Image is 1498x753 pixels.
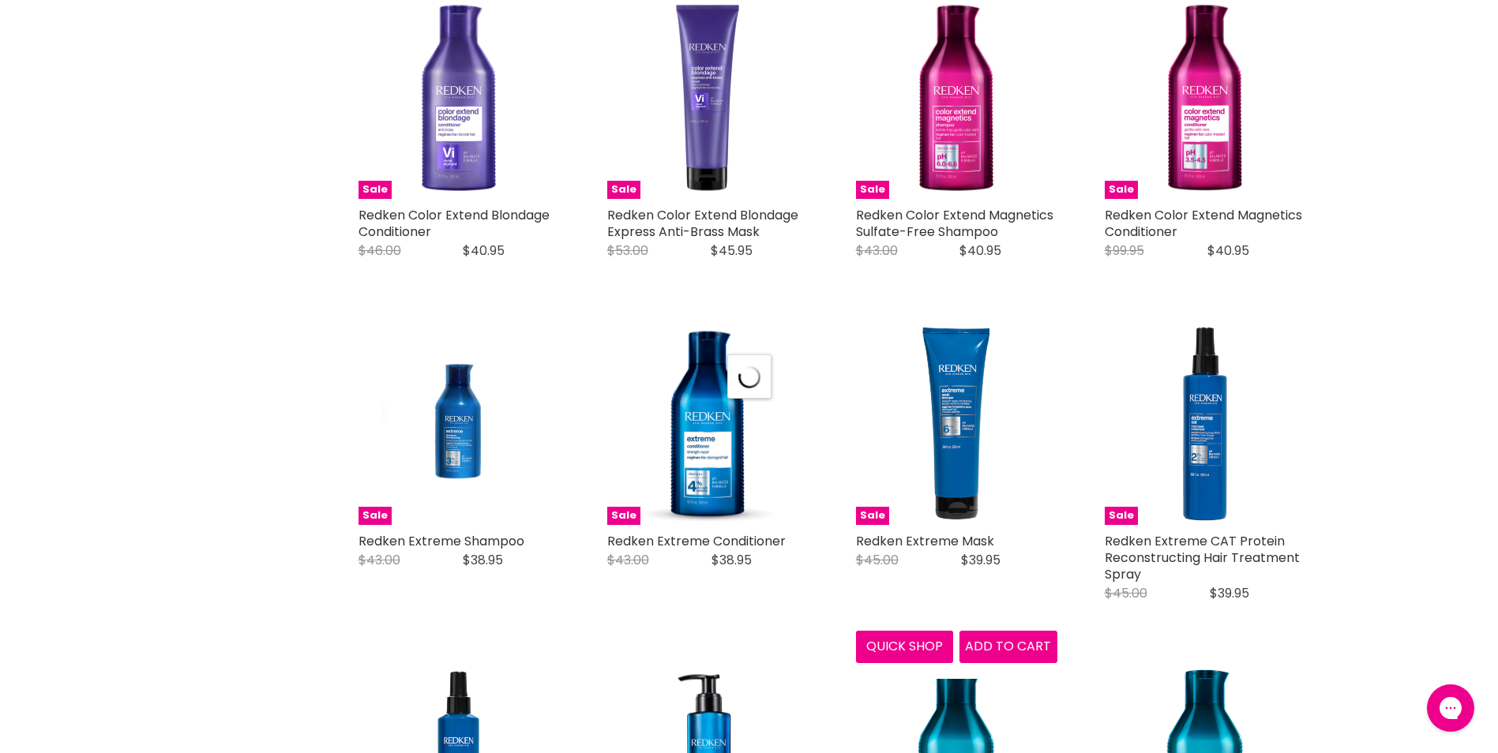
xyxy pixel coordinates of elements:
span: $43.00 [607,551,649,569]
span: $43.00 [359,551,400,569]
button: Quick shop [856,631,954,662]
a: Redken Color Extend Blondage Conditioner [359,206,550,241]
span: Add to cart [965,637,1051,655]
span: $39.95 [961,551,1001,569]
a: Redken Color Extend Magnetics Sulfate-Free Shampoo [856,206,1053,241]
span: $40.95 [463,242,505,260]
a: Redken Extreme Conditioner [607,532,786,550]
img: Redken Extreme Mask [856,324,1057,525]
span: $45.00 [856,551,899,569]
span: $38.95 [711,551,752,569]
span: Sale [359,507,392,525]
a: Redken Color Extend Blondage Express Anti-Brass Mask [607,206,798,241]
span: Sale [607,181,640,199]
a: Redken Extreme CAT Protein Reconstructing Hair Treatment Spray Redken Extreme CAT Protein Reconst... [1105,324,1306,525]
span: Sale [856,181,889,199]
span: $45.00 [1105,584,1147,602]
span: Sale [607,507,640,525]
iframe: Gorgias live chat messenger [1419,679,1482,737]
a: Redken Extreme Mask [856,532,994,550]
span: Sale [359,181,392,199]
span: Sale [856,507,889,525]
span: $40.95 [959,242,1001,260]
a: Redken Extreme CAT Protein Reconstructing Hair Treatment Spray [1105,532,1300,583]
span: $40.95 [1207,242,1249,260]
span: $39.95 [1210,584,1249,602]
span: $99.95 [1105,242,1144,260]
a: Redken Color Extend Magnetics Conditioner [1105,206,1302,241]
img: Redken Extreme CAT Protein Reconstructing Hair Treatment Spray [1105,324,1306,525]
span: $38.95 [463,551,503,569]
span: Sale [1105,181,1138,199]
span: $43.00 [856,242,898,260]
button: Add to cart [959,631,1057,662]
img: Redken Extreme Conditioner [607,324,809,525]
span: $45.95 [711,242,753,260]
a: Redken Extreme Mask Sale [856,324,1057,525]
a: Redken Extreme Conditioner Redken Extreme Conditioner Sale [607,324,809,525]
span: $53.00 [607,242,648,260]
span: Sale [1105,507,1138,525]
a: Redken Extreme Shampoo Redken Extreme Shampoo Sale [359,324,560,525]
img: Redken Extreme Shampoo [359,333,560,515]
a: Redken Extreme Shampoo [359,532,524,550]
span: $46.00 [359,242,401,260]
